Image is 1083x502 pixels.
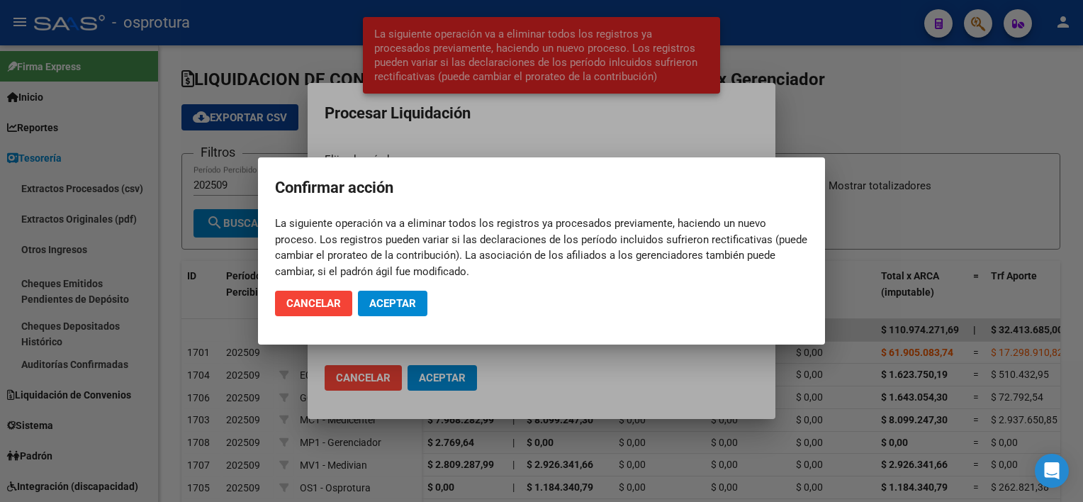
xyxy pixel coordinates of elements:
div: Open Intercom Messenger [1035,454,1069,488]
span: Aceptar [369,297,416,310]
span: Cancelar [286,297,341,310]
mat-dialog-content: La siguiente operación va a eliminar todos los registros ya procesados previamente, haciendo un n... [258,216,825,279]
h2: Confirmar acción [275,174,808,201]
button: Cancelar [275,291,352,316]
button: Aceptar [358,291,427,316]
